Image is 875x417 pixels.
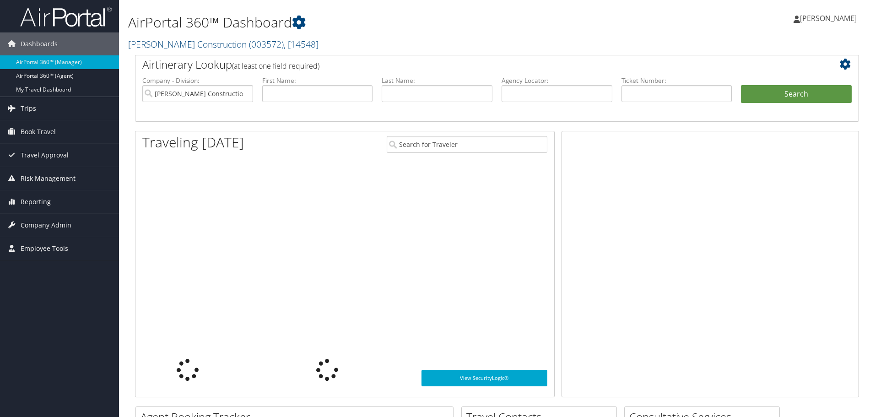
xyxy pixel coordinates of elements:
label: Agency Locator: [502,76,612,85]
span: Employee Tools [21,237,68,260]
span: Trips [21,97,36,120]
span: (at least one field required) [232,61,319,71]
span: Book Travel [21,120,56,143]
a: [PERSON_NAME] Construction [128,38,319,50]
label: Last Name: [382,76,492,85]
label: First Name: [262,76,373,85]
h1: AirPortal 360™ Dashboard [128,13,620,32]
span: Company Admin [21,214,71,237]
h1: Traveling [DATE] [142,133,244,152]
span: [PERSON_NAME] [800,13,857,23]
span: , [ 14548 ] [284,38,319,50]
label: Company - Division: [142,76,253,85]
a: View SecurityLogic® [421,370,547,386]
img: airportal-logo.png [20,6,112,27]
span: ( 003572 ) [249,38,284,50]
span: Risk Management [21,167,76,190]
span: Dashboards [21,32,58,55]
label: Ticket Number: [621,76,732,85]
span: Travel Approval [21,144,69,167]
input: Search for Traveler [387,136,547,153]
span: Reporting [21,190,51,213]
h2: Airtinerary Lookup [142,57,791,72]
a: [PERSON_NAME] [794,5,866,32]
button: Search [741,85,852,103]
